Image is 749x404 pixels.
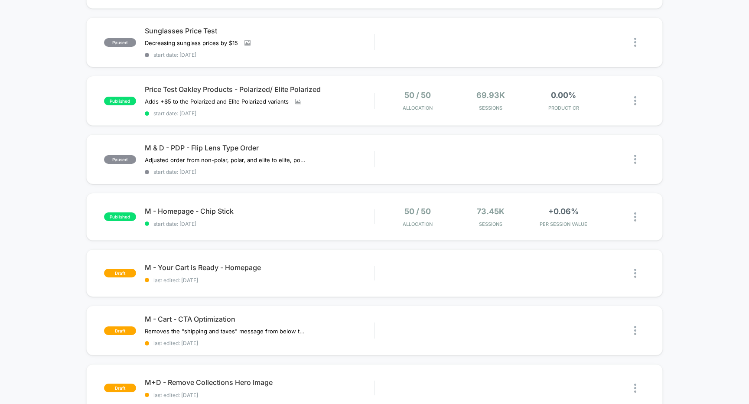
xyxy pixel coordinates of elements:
span: published [104,97,136,105]
span: 50 / 50 [404,207,431,216]
span: draft [104,326,136,335]
span: PER SESSION VALUE [529,221,598,227]
span: Sunglasses Price Test [145,26,374,35]
span: start date: [DATE] [145,169,374,175]
span: last edited: [DATE] [145,392,374,398]
span: +0.06% [548,207,579,216]
span: M & D - PDP - Flip Lens Type Order [145,143,374,152]
span: M - Your Cart is Ready - Homepage [145,263,374,272]
span: Allocation [403,221,433,227]
span: PRODUCT CR [529,105,598,111]
span: last edited: [DATE] [145,277,374,283]
span: Adjusted order from non-polar, polar, and elite to elite, polar, and non-polar in variant [145,156,306,163]
span: 73.45k [477,207,505,216]
span: M - Homepage - Chip Stick [145,207,374,215]
img: close [634,38,636,47]
span: 0.00% [551,91,576,100]
span: Adds +$5 to the Polarized and Elite Polarized variants [145,98,289,105]
span: draft [104,384,136,392]
span: 69.93k [476,91,505,100]
span: Sessions [456,105,525,111]
span: Sessions [456,221,525,227]
span: start date: [DATE] [145,52,374,58]
img: close [634,269,636,278]
span: paused [104,38,136,47]
span: start date: [DATE] [145,221,374,227]
span: paused [104,155,136,164]
img: close [634,212,636,222]
span: M+D - Remove Collections Hero Image [145,378,374,387]
span: 50 / 50 [404,91,431,100]
span: M - Cart - CTA Optimization [145,315,374,323]
span: start date: [DATE] [145,110,374,117]
span: Decreasing sunglass prices by $15 [145,39,238,46]
img: close [634,96,636,105]
span: Allocation [403,105,433,111]
img: close [634,384,636,393]
span: published [104,212,136,221]
span: Removes the "shipping and taxes" message from below the CTA and replaces it with message about re... [145,328,306,335]
span: last edited: [DATE] [145,340,374,346]
img: close [634,326,636,335]
img: close [634,155,636,164]
span: draft [104,269,136,277]
span: Price Test Oakley Products - Polarized/ Elite Polarized [145,85,374,94]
